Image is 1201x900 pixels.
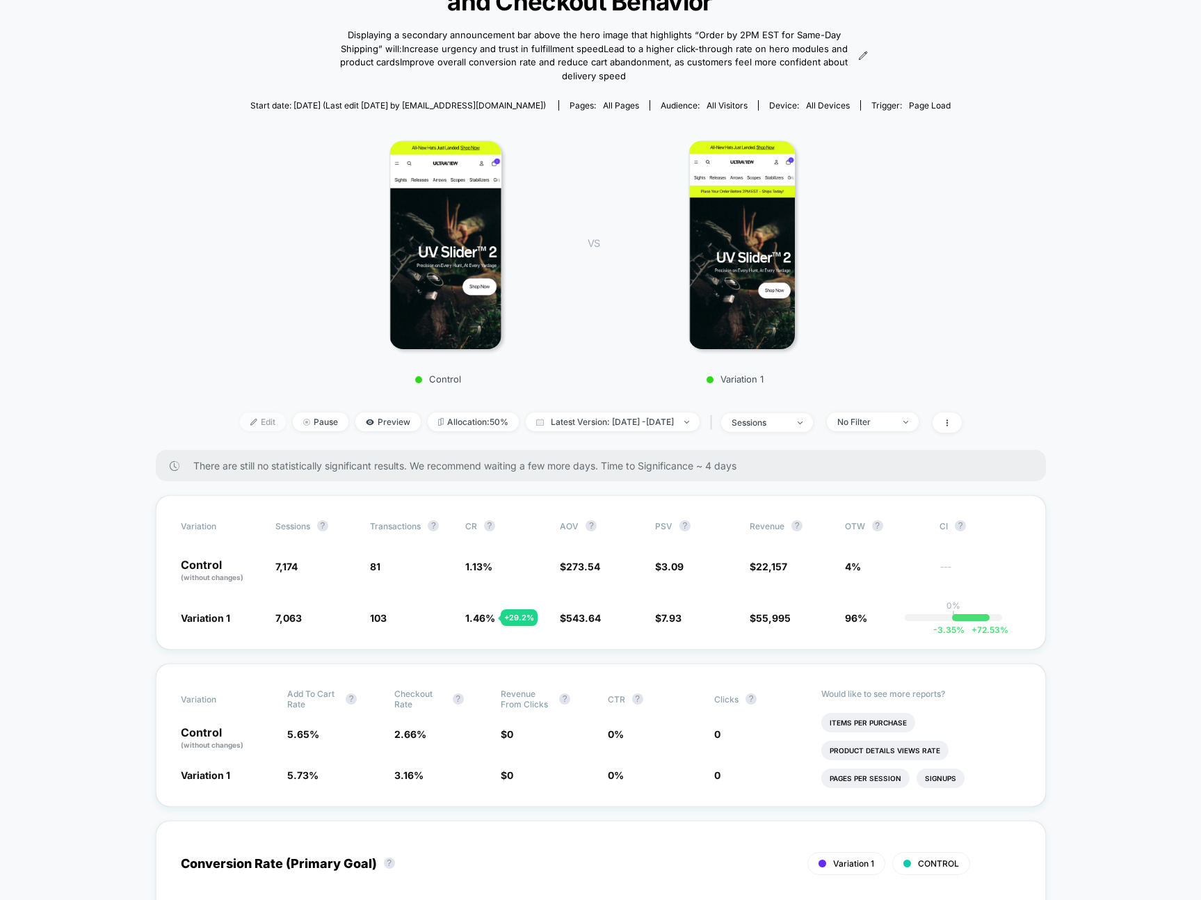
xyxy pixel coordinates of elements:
span: Add To Cart Rate [287,689,339,709]
span: Revenue [750,521,784,531]
span: 0 [507,769,513,781]
span: Variation 1 [181,769,230,781]
p: Control [181,727,274,750]
span: 96% [845,612,867,624]
span: + [972,625,977,635]
img: end [798,421,803,424]
div: + 29.2 % [501,609,538,626]
li: Pages Per Session [821,769,910,788]
img: rebalance [438,418,444,426]
img: Variation 1 main [688,140,795,349]
span: Latest Version: [DATE] - [DATE] [526,412,700,431]
span: $ [655,561,684,572]
span: --- [940,563,1020,583]
span: 1.46 % [465,612,495,624]
span: 3.16 % [394,769,424,781]
p: 0% [946,600,960,611]
span: Variation 1 [833,858,874,869]
span: 81 [370,561,380,572]
div: Trigger: [871,100,951,111]
span: 0 % [608,728,624,740]
span: VS [588,237,599,249]
span: 4% [845,561,861,572]
span: $ [750,561,787,572]
li: Signups [917,769,965,788]
span: Pause [293,412,348,431]
p: Control [316,373,560,385]
span: Preview [355,412,421,431]
button: ? [428,520,439,531]
span: CONTROL [918,858,959,869]
span: Displaying a secondary announcement bar above the hero image that highlights “Order by 2PM EST fo... [334,29,855,83]
li: Product Details Views Rate [821,741,949,760]
span: 543.64 [566,612,601,624]
span: Revenue From Clicks [501,689,552,709]
span: 0 [714,769,720,781]
button: ? [872,520,883,531]
div: No Filter [837,417,893,427]
button: ? [453,693,464,705]
span: 7,063 [275,612,302,624]
span: 0 % [608,769,624,781]
p: Would like to see more reports? [821,689,1021,699]
span: Clicks [714,694,739,705]
span: 55,995 [756,612,791,624]
span: Transactions [370,521,421,531]
p: Variation 1 [613,373,857,385]
span: 1.13 % [465,561,492,572]
span: CR [465,521,477,531]
span: 0 [507,728,513,740]
li: Items Per Purchase [821,713,915,732]
span: Device: [758,100,860,111]
span: $ [560,612,601,624]
button: ? [559,693,570,705]
span: 0 [714,728,720,740]
span: (without changes) [181,573,243,581]
button: ? [679,520,691,531]
span: 7,174 [275,561,298,572]
img: Control main [389,140,502,349]
button: ? [632,693,643,705]
span: Variation [181,520,257,531]
span: $ [501,728,513,740]
span: 22,157 [756,561,787,572]
span: (without changes) [181,741,243,749]
span: Variation 1 [181,612,230,624]
span: -3.35 % [933,625,965,635]
span: Allocation: 50% [428,412,519,431]
span: Checkout Rate [394,689,446,709]
img: end [684,421,689,424]
span: 72.53 % [965,625,1008,635]
span: AOV [560,521,579,531]
span: CTR [608,694,625,705]
button: ? [346,693,357,705]
div: Audience: [661,100,748,111]
div: Pages: [570,100,639,111]
span: There are still no statistically significant results. We recommend waiting a few more days . Time... [193,460,1018,472]
img: edit [250,419,257,426]
span: Page Load [909,100,951,111]
span: Edit [240,412,286,431]
span: CI [940,520,1016,531]
img: end [303,419,310,426]
span: OTW [845,520,921,531]
span: PSV [655,521,672,531]
button: ? [317,520,328,531]
span: $ [560,561,600,572]
button: ? [791,520,803,531]
span: Variation [181,689,257,709]
span: 5.65 % [287,728,319,740]
div: sessions [732,417,787,428]
span: Sessions [275,521,310,531]
button: ? [384,858,395,869]
img: end [903,421,908,424]
span: $ [655,612,682,624]
button: ? [955,520,966,531]
span: $ [750,612,791,624]
span: All Visitors [707,100,748,111]
span: 2.66 % [394,728,426,740]
span: 273.54 [566,561,600,572]
span: | [707,412,721,433]
span: 5.73 % [287,769,319,781]
span: 3.09 [661,561,684,572]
